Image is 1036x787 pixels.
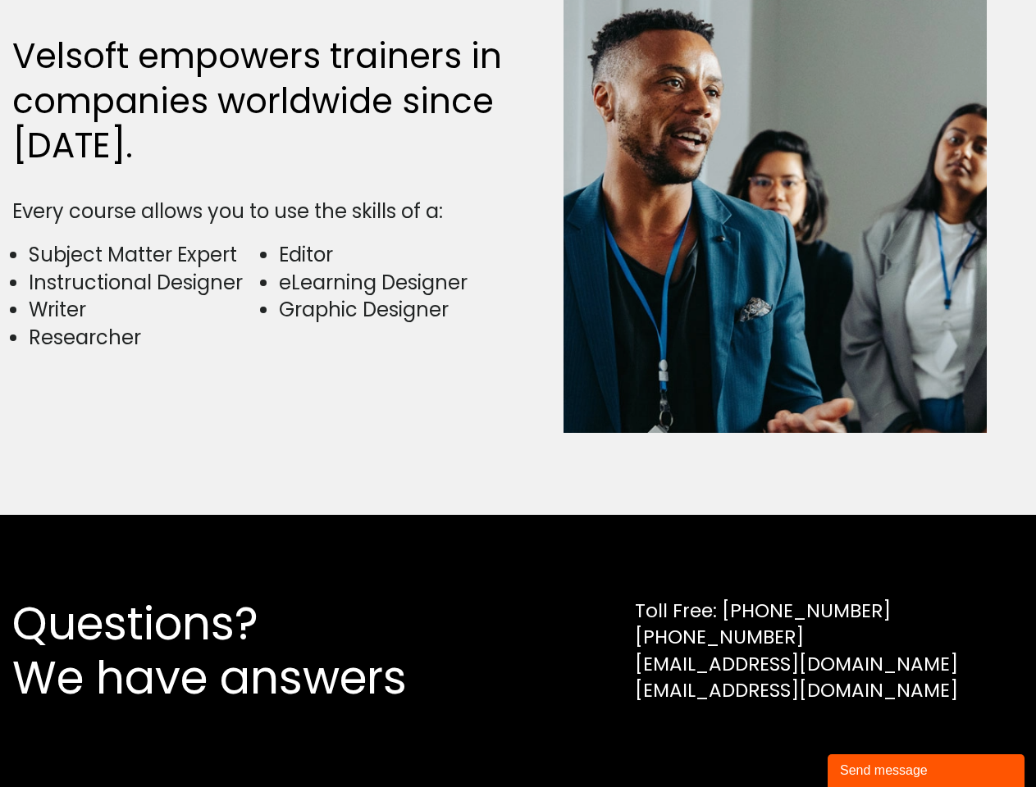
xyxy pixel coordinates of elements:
[29,296,259,324] li: Writer
[29,269,259,297] li: Instructional Designer
[29,241,259,269] li: Subject Matter Expert
[12,34,510,169] h2: Velsoft empowers trainers in companies worldwide since [DATE].
[12,198,510,225] div: Every course allows you to use the skills of a:
[12,597,466,705] h2: Questions? We have answers
[828,751,1028,787] iframe: chat widget
[279,241,509,269] li: Editor
[279,269,509,297] li: eLearning Designer
[29,324,259,352] li: Researcher
[279,296,509,324] li: Graphic Designer
[635,598,958,703] div: Toll Free: [PHONE_NUMBER] [PHONE_NUMBER] [EMAIL_ADDRESS][DOMAIN_NAME] [EMAIL_ADDRESS][DOMAIN_NAME]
